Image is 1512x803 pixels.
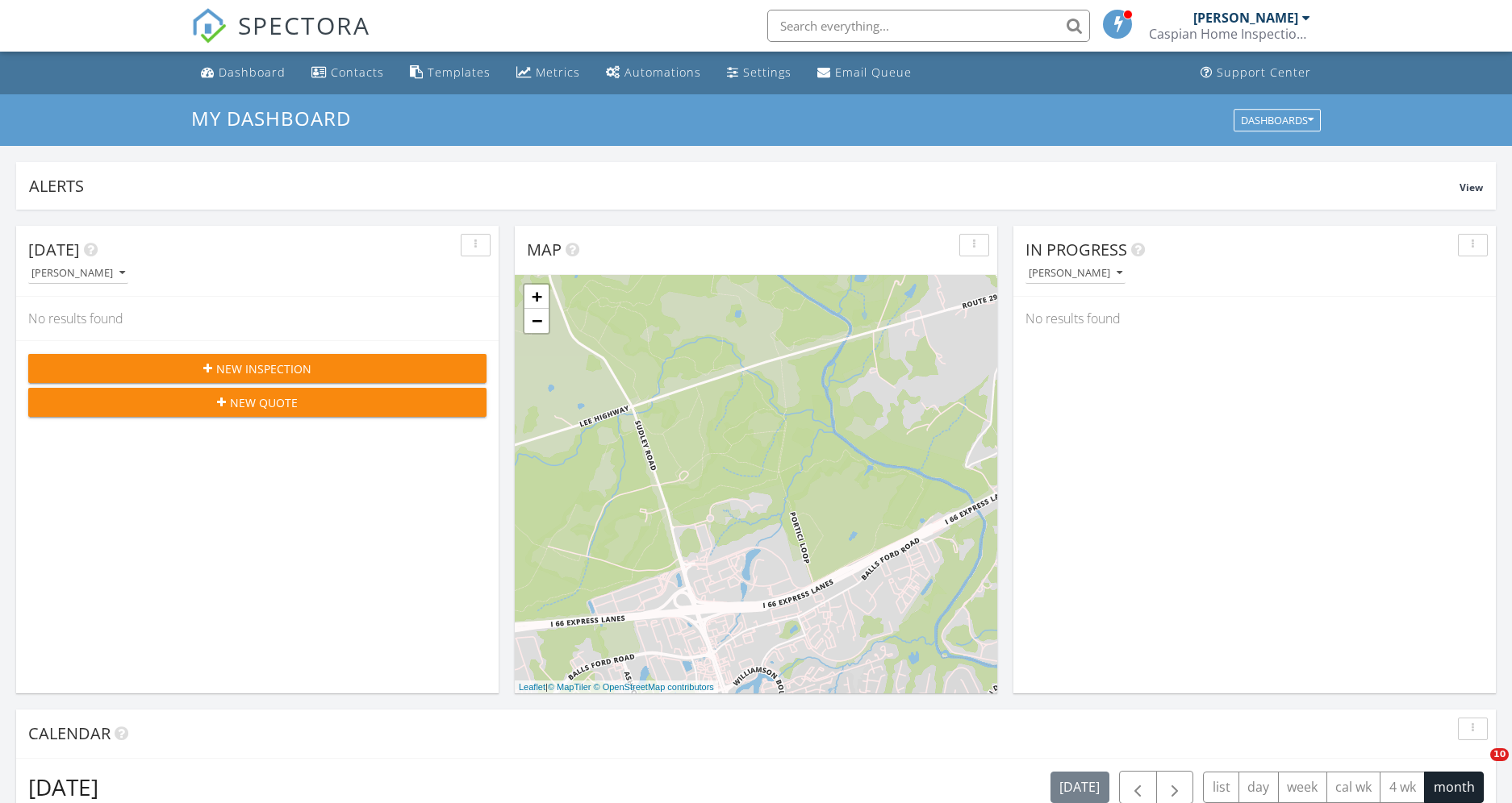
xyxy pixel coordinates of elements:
[191,8,227,44] img: The Best Home Inspection Software - Spectora
[1025,239,1127,260] span: In Progress
[767,10,1090,42] input: Search everything...
[28,239,80,260] span: [DATE]
[720,58,798,88] a: Settings
[536,64,580,80] div: Metrics
[230,394,298,411] span: New Quote
[1203,772,1239,803] button: list
[331,64,384,80] div: Contacts
[238,8,370,42] span: SPECTORA
[219,64,286,80] div: Dashboard
[743,64,792,80] div: Settings
[510,58,587,88] a: Metrics
[403,58,497,88] a: Templates
[1050,772,1109,803] button: [DATE]
[305,58,391,88] a: Contacts
[28,722,111,744] span: Calendar
[594,682,714,692] a: © OpenStreetMap contributors
[1490,748,1509,761] span: 10
[16,297,499,340] div: No results found
[811,58,918,88] a: Email Queue
[1025,263,1126,285] button: [PERSON_NAME]
[28,771,98,803] h2: [DATE]
[1193,10,1298,26] div: [PERSON_NAME]
[1241,114,1314,126] div: Dashboards
[28,354,487,383] button: New Inspection
[1457,748,1496,787] iframe: Intercom live chat
[1326,772,1381,803] button: cal wk
[1460,181,1483,194] span: View
[1238,772,1279,803] button: day
[624,64,701,80] div: Automations
[31,268,125,279] div: [PERSON_NAME]
[524,309,549,333] a: Zoom out
[1424,772,1484,803] button: month
[1194,58,1318,88] a: Support Center
[428,64,491,80] div: Templates
[191,22,370,56] a: SPECTORA
[835,64,912,80] div: Email Queue
[1029,268,1122,279] div: [PERSON_NAME]
[524,285,549,309] a: Zoom in
[1234,109,1321,131] button: Dashboards
[515,680,718,694] div: |
[194,58,292,88] a: Dashboard
[1149,26,1310,42] div: Caspian Home Inspection LLC
[1278,772,1327,803] button: week
[599,58,708,88] a: Automations (Basic)
[519,682,545,692] a: Leaflet
[216,360,311,377] span: New Inspection
[1380,772,1425,803] button: 4 wk
[1013,297,1496,340] div: No results found
[28,388,487,417] button: New Quote
[29,175,1460,197] div: Alerts
[1217,64,1311,80] div: Support Center
[191,105,351,131] span: My Dashboard
[527,239,562,260] span: Map
[548,682,591,692] a: © MapTiler
[28,263,128,285] button: [PERSON_NAME]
